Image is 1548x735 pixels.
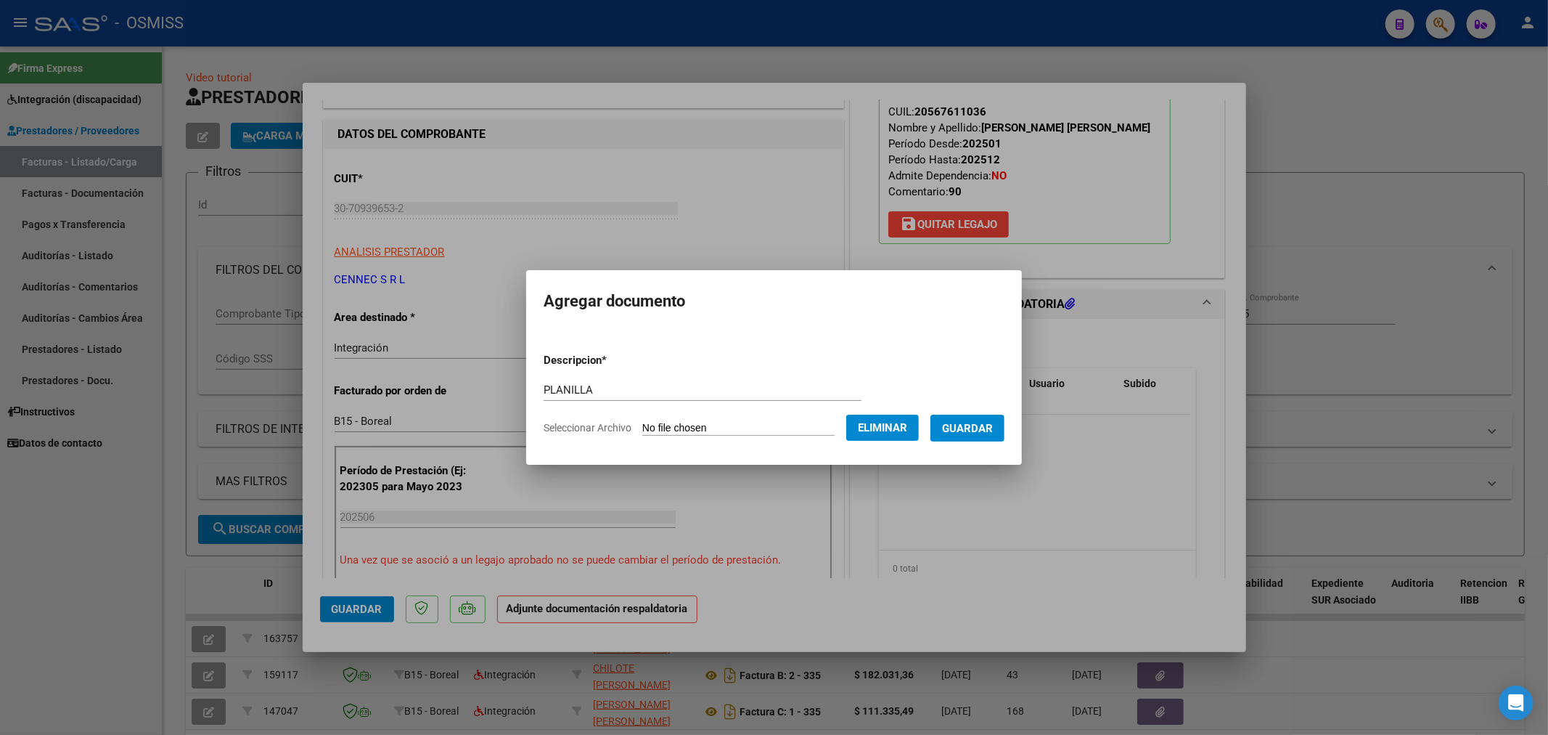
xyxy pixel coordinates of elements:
[858,421,907,434] span: Eliminar
[846,415,919,441] button: Eliminar
[942,422,993,435] span: Guardar
[544,352,682,369] p: Descripcion
[544,288,1004,315] h2: Agregar documento
[930,415,1004,442] button: Guardar
[544,422,631,434] span: Seleccionar Archivo
[1499,686,1533,720] div: Open Intercom Messenger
